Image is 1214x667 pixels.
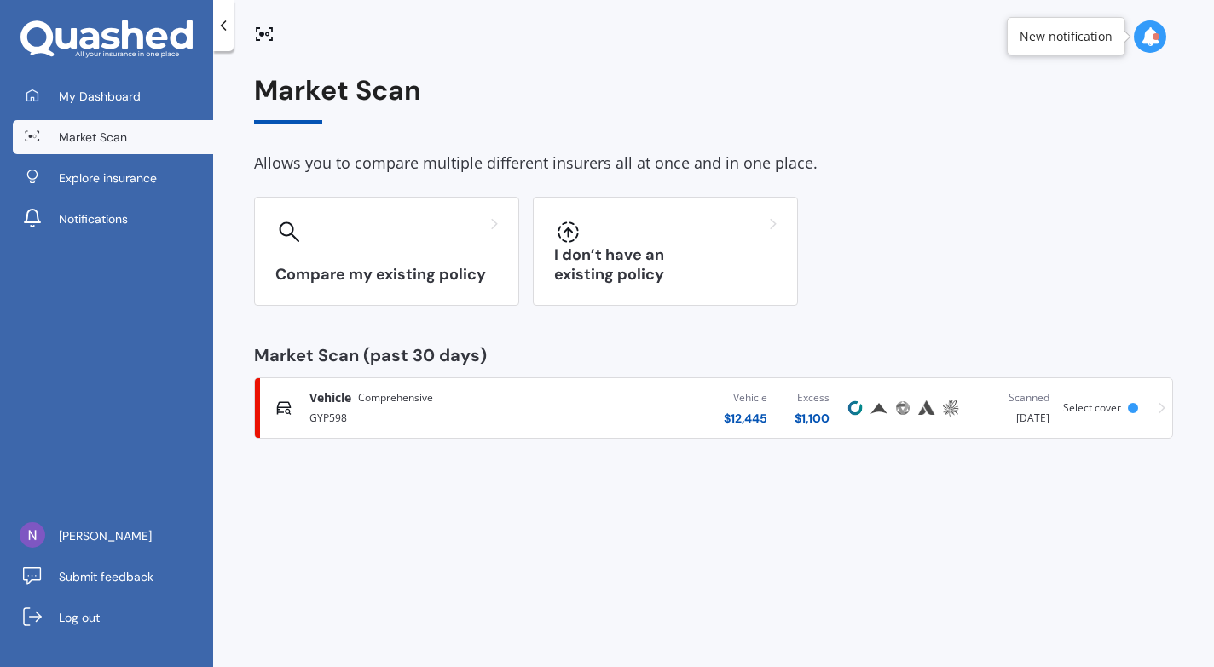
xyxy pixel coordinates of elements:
[1020,28,1113,45] div: New notification
[724,389,767,406] div: Vehicle
[254,377,1173,439] a: VehicleComprehensiveGYP598Vehicle$12,445Excess$1,100CoveProvidentProtectaAutosureAMPScanned[DATE]...
[1063,400,1121,415] span: Select cover
[976,389,1049,406] div: Scanned
[845,398,865,418] img: Cove
[976,389,1049,427] div: [DATE]
[795,410,830,427] div: $ 1,100
[59,609,100,626] span: Log out
[254,347,1173,364] div: Market Scan (past 30 days)
[254,75,1173,124] div: Market Scan
[869,398,889,418] img: Provident
[358,389,433,406] span: Comprehensive
[309,389,351,406] span: Vehicle
[13,519,213,553] a: [PERSON_NAME]
[13,560,213,594] a: Submit feedback
[13,161,213,195] a: Explore insurance
[916,398,937,418] img: Autosure
[275,265,498,285] h3: Compare my existing policy
[309,406,559,427] div: GYP598
[59,170,157,187] span: Explore insurance
[254,151,1173,176] div: Allows you to compare multiple different insurers all at once and in one place.
[893,398,913,418] img: Protecta
[940,398,961,418] img: AMP
[13,120,213,154] a: Market Scan
[59,88,141,105] span: My Dashboard
[13,79,213,113] a: My Dashboard
[13,202,213,236] a: Notifications
[13,601,213,635] a: Log out
[554,245,777,285] h3: I don’t have an existing policy
[59,527,152,544] span: [PERSON_NAME]
[724,410,767,427] div: $ 12,445
[59,129,127,146] span: Market Scan
[59,210,128,227] span: Notifications
[795,389,830,406] div: Excess
[59,568,153,585] span: Submit feedback
[20,522,45,548] img: ACg8ocLasFLvya1g4slqR9Cylwljks5up9aMZ5ftR6Nr02zXUthIJw=s96-c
